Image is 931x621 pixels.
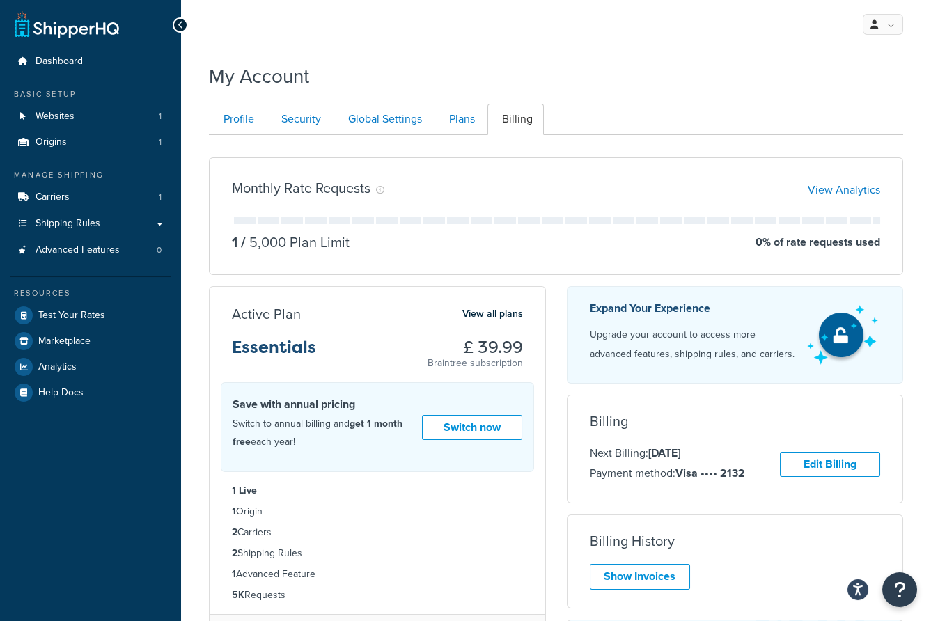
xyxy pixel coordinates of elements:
[38,361,77,373] span: Analytics
[10,354,171,379] a: Analytics
[232,567,236,581] strong: 1
[157,244,162,256] span: 0
[10,184,171,210] a: Carriers 1
[428,356,523,370] p: Braintree subscription
[10,104,171,129] a: Websites 1
[232,546,237,560] strong: 2
[10,49,171,74] a: Dashboard
[232,338,316,368] h3: Essentials
[462,305,523,323] a: View all plans
[232,483,257,498] strong: 1 Live
[38,336,91,347] span: Marketplace
[10,211,171,237] a: Shipping Rules
[267,104,332,135] a: Security
[232,504,523,519] li: Origin
[648,445,680,461] strong: [DATE]
[10,169,171,181] div: Manage Shipping
[237,233,350,252] p: 5,000 Plan Limit
[232,306,301,322] h3: Active Plan
[10,129,171,155] li: Origins
[36,244,120,256] span: Advanced Features
[590,444,745,462] p: Next Billing:
[36,191,70,203] span: Carriers
[487,104,544,135] a: Billing
[10,303,171,328] a: Test Your Rates
[233,396,422,413] h4: Save with annual pricing
[241,232,246,253] span: /
[10,237,171,263] a: Advanced Features 0
[232,180,370,196] h3: Monthly Rate Requests
[590,414,628,429] h3: Billing
[232,567,523,582] li: Advanced Feature
[808,182,880,198] a: View Analytics
[428,338,523,356] h3: £ 39.99
[10,184,171,210] li: Carriers
[36,56,83,68] span: Dashboard
[15,10,119,38] a: ShipperHQ Home
[159,111,162,123] span: 1
[38,387,84,399] span: Help Docs
[435,104,486,135] a: Plans
[590,325,795,364] p: Upgrade your account to access more advanced features, shipping rules, and carriers.
[232,504,236,519] strong: 1
[10,129,171,155] a: Origins 1
[10,237,171,263] li: Advanced Features
[756,233,880,252] p: 0 % of rate requests used
[159,136,162,148] span: 1
[882,572,917,607] button: Open Resource Center
[10,329,171,354] a: Marketplace
[590,299,795,318] p: Expand Your Experience
[10,380,171,405] a: Help Docs
[209,104,265,135] a: Profile
[232,588,244,602] strong: 5K
[36,218,100,230] span: Shipping Rules
[590,533,675,549] h3: Billing History
[590,564,690,590] a: Show Invoices
[232,588,523,603] li: Requests
[233,415,422,451] p: Switch to annual billing and each year!
[780,452,880,478] a: Edit Billing
[36,111,75,123] span: Websites
[159,191,162,203] span: 1
[232,525,523,540] li: Carriers
[422,415,522,441] a: Switch now
[675,465,745,481] strong: Visa •••• 2132
[36,136,67,148] span: Origins
[232,525,237,540] strong: 2
[232,546,523,561] li: Shipping Rules
[10,88,171,100] div: Basic Setup
[590,464,745,482] p: Payment method:
[232,233,237,252] p: 1
[38,310,105,322] span: Test Your Rates
[10,288,171,299] div: Resources
[10,104,171,129] li: Websites
[567,286,904,384] a: Expand Your Experience Upgrade your account to access more advanced features, shipping rules, and...
[334,104,433,135] a: Global Settings
[209,63,309,90] h1: My Account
